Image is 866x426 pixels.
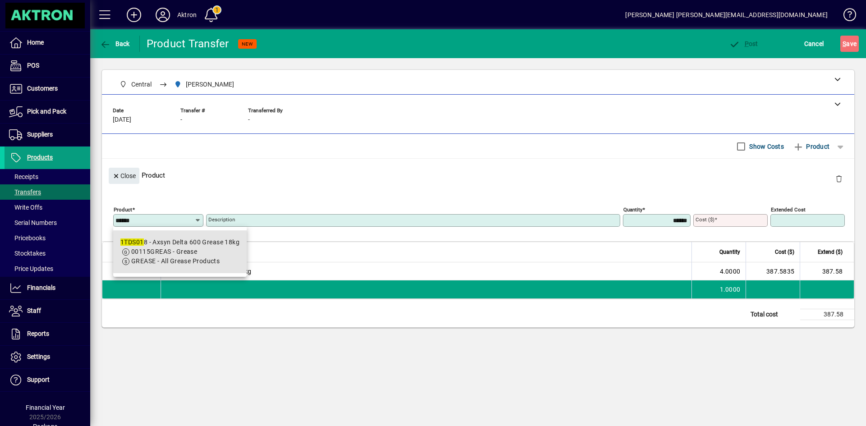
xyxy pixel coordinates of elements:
td: 4.0000 [691,262,746,280]
a: Reports [5,323,90,345]
span: Transfers [9,188,41,196]
span: Staff [27,307,41,314]
app-page-header-button: Close [106,171,142,179]
span: Financial Year [26,404,65,411]
span: Products [27,154,53,161]
button: Close [109,168,139,184]
span: ost [729,40,758,47]
span: Cancel [804,37,824,51]
button: Save [840,36,859,52]
app-page-header-button: Back [90,36,140,52]
a: Home [5,32,90,54]
span: Receipts [9,173,38,180]
span: [DATE] [113,116,131,124]
a: Financials [5,277,90,299]
button: Post [727,36,760,52]
span: Serial Numbers [9,219,57,226]
div: Product Transfer [147,37,229,51]
span: - [180,116,182,124]
a: Serial Numbers [5,215,90,230]
div: 8 - Axsyn Delta 600 Grease 18kg [120,238,240,247]
td: 1.0000 [691,280,746,298]
span: S [843,40,846,47]
button: Cancel [802,36,826,52]
span: 00115GREAS - Grease [131,248,197,255]
span: Support [27,376,50,383]
td: 387.58 [800,309,854,320]
span: Write Offs [9,204,42,211]
mat-label: Description [208,216,235,223]
app-page-header-button: Delete [828,174,850,183]
a: Price Updates [5,261,90,276]
button: Profile [148,7,177,23]
button: Delete [828,168,850,189]
span: Stocktakes [9,250,46,257]
mat-option: 1TDS018 - Axsyn Delta 600 Grease 18kg [113,230,247,273]
a: POS [5,55,90,77]
span: Close [112,169,136,183]
a: Settings [5,346,90,368]
span: Extend ($) [818,247,843,257]
span: Price Updates [9,265,53,272]
a: Receipts [5,169,90,184]
a: Support [5,369,90,391]
label: Show Costs [747,142,784,151]
a: Pricebooks [5,230,90,246]
mat-label: Extended Cost [771,206,806,213]
span: Pricebooks [9,234,46,242]
a: Knowledge Base [837,2,855,31]
span: Customers [27,85,58,92]
span: GREASE - All Grease Products [131,257,220,265]
span: NEW [242,41,253,47]
div: Product [102,159,854,192]
td: Total cost [746,309,800,320]
span: POS [27,62,39,69]
button: Add [120,7,148,23]
a: Customers [5,78,90,100]
div: Aktron [177,8,197,22]
a: Suppliers [5,124,90,146]
td: 387.5835 [746,262,800,280]
span: Reports [27,330,49,337]
div: [PERSON_NAME] [PERSON_NAME][EMAIL_ADDRESS][DOMAIN_NAME] [625,8,828,22]
mat-label: Quantity [623,206,642,213]
span: Back [100,40,130,47]
a: Transfers [5,184,90,200]
a: Staff [5,300,90,322]
td: 387.58 [800,262,854,280]
span: - [248,116,250,124]
span: Settings [27,353,50,360]
span: ave [843,37,857,51]
mat-label: Product [114,206,132,213]
a: Pick and Pack [5,101,90,123]
a: Write Offs [5,200,90,215]
span: Quantity [719,247,740,257]
span: Financials [27,284,55,291]
a: Stocktakes [5,246,90,261]
mat-label: Cost ($) [696,216,714,223]
span: Suppliers [27,131,53,138]
span: Pick and Pack [27,108,66,115]
em: 1TDS01 [120,238,144,246]
span: P [745,40,749,47]
span: Cost ($) [775,247,794,257]
span: Home [27,39,44,46]
button: Back [97,36,132,52]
